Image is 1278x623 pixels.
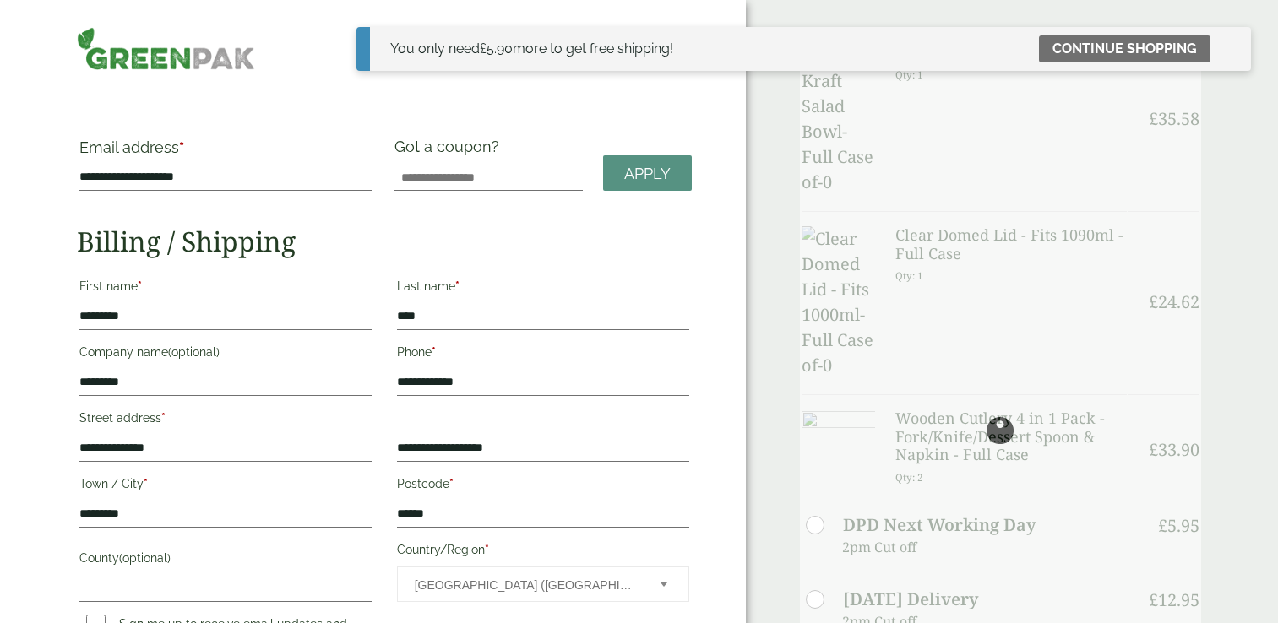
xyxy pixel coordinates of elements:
[79,406,372,435] label: Street address
[79,274,372,303] label: First name
[397,538,689,566] label: Country/Region
[168,345,220,359] span: (optional)
[77,27,255,70] img: GreenPak Supplies
[77,225,692,257] h2: Billing / Shipping
[455,279,460,293] abbr: required
[79,140,372,164] label: Email address
[485,543,489,556] abbr: required
[397,566,689,602] span: Country/Region
[79,472,372,501] label: Town / City
[603,155,692,192] a: Apply
[79,546,372,575] label: County
[161,411,166,425] abbr: required
[397,274,689,303] label: Last name
[480,41,513,57] span: 5.90
[394,138,506,164] label: Got a coupon?
[397,472,689,501] label: Postcode
[415,567,638,603] span: United Kingdom (UK)
[624,165,671,183] span: Apply
[1039,35,1210,62] a: Continue shopping
[179,138,184,156] abbr: required
[144,477,148,490] abbr: required
[480,41,487,57] span: £
[397,340,689,369] label: Phone
[432,345,436,359] abbr: required
[79,340,372,369] label: Company name
[449,477,454,490] abbr: required
[119,551,171,565] span: (optional)
[390,39,673,59] div: You only need more to get free shipping!
[138,279,142,293] abbr: required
